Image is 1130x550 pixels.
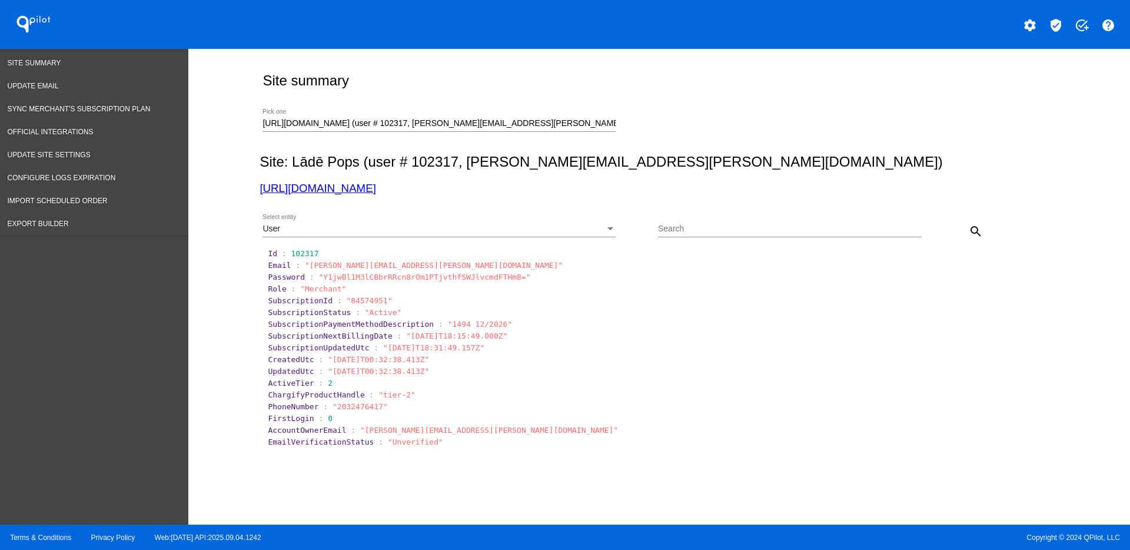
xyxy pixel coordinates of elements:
span: SubscriptionId [268,296,333,305]
span: ChargifyProductHandle [268,390,364,399]
span: SubscriptionUpdatedUtc [268,343,369,352]
span: : [397,332,402,340]
span: Copyright © 2024 QPilot, LLC [575,534,1120,542]
span: : [355,308,360,317]
span: : [319,367,324,376]
span: : [438,320,443,329]
a: [URL][DOMAIN_NAME] [260,182,375,194]
span: ActiveTier [268,379,314,387]
span: : [282,249,287,258]
span: : [323,402,328,411]
span: SubscriptionNextBillingDate [268,332,392,340]
span: SubscriptionStatus [268,308,351,317]
span: "tier-2" [378,390,416,399]
span: Sync Merchant's Subscription Plan [8,105,151,113]
span: "Merchant" [300,284,346,293]
span: Update Email [8,82,59,90]
a: Terms & Conditions [10,534,71,542]
span: Export Builder [8,220,69,228]
span: Update Site Settings [8,151,91,159]
span: AccountOwnerEmail [268,426,346,435]
mat-icon: search [969,224,983,238]
mat-icon: settings [1023,18,1037,32]
span: "[DATE]T18:15:49.000Z" [406,332,507,340]
input: Number [262,119,616,128]
span: PhoneNumber [268,402,318,411]
span: User [262,224,280,233]
span: "Y1jwBl1M3lCBbrRRcn8rOm1PTjvthfSWJlvcmdFTHm8=" [319,273,531,281]
a: Privacy Policy [91,534,135,542]
span: : [319,355,324,364]
span: Configure logs expiration [8,174,116,182]
span: Email [268,261,291,270]
span: Import Scheduled Order [8,197,108,205]
span: : [319,414,324,423]
mat-icon: add_task [1075,18,1089,32]
span: Id [268,249,277,258]
span: : [374,343,378,352]
span: CreatedUtc [268,355,314,364]
span: "Active" [365,308,402,317]
mat-icon: help [1101,18,1115,32]
span: Site Summary [8,59,61,67]
mat-select: Select entity [262,224,616,234]
span: : [351,426,355,435]
span: EmailVerificationStatus [268,438,374,446]
span: 0 [328,414,333,423]
span: "[PERSON_NAME][EMAIL_ADDRESS][PERSON_NAME][DOMAIN_NAME]" [360,426,618,435]
h2: Site summary [262,72,349,89]
span: "[DATE]T18:31:49.157Z" [383,343,484,352]
span: FirstLogin [268,414,314,423]
span: : [370,390,374,399]
span: "[DATE]T00:32:38.413Z" [328,367,429,376]
span: Password [268,273,305,281]
span: UpdatedUtc [268,367,314,376]
span: : [291,284,296,293]
h1: QPilot [10,12,57,36]
a: Web:[DATE] API:2025.09.04.1242 [155,534,261,542]
h2: Site: Lādē Pops (user # 102317, [PERSON_NAME][EMAIL_ADDRESS][PERSON_NAME][DOMAIN_NAME]) [260,154,1053,170]
span: : [319,379,324,387]
span: SubscriptionPaymentMethodDescription [268,320,434,329]
span: Role [268,284,286,293]
span: : [310,273,314,281]
span: "1494 12/2026" [448,320,513,329]
span: : [295,261,300,270]
span: : [337,296,342,305]
span: "84574951" [346,296,392,305]
span: 102317 [291,249,319,258]
span: "2032476417" [333,402,388,411]
span: "Unverified" [388,438,443,446]
mat-icon: verified_user [1049,18,1063,32]
input: Search [658,224,922,234]
span: 2 [328,379,333,387]
span: "[PERSON_NAME][EMAIL_ADDRESS][PERSON_NAME][DOMAIN_NAME]" [305,261,563,270]
span: "[DATE]T00:32:38.413Z" [328,355,429,364]
span: : [378,438,383,446]
span: Official Integrations [8,128,94,136]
